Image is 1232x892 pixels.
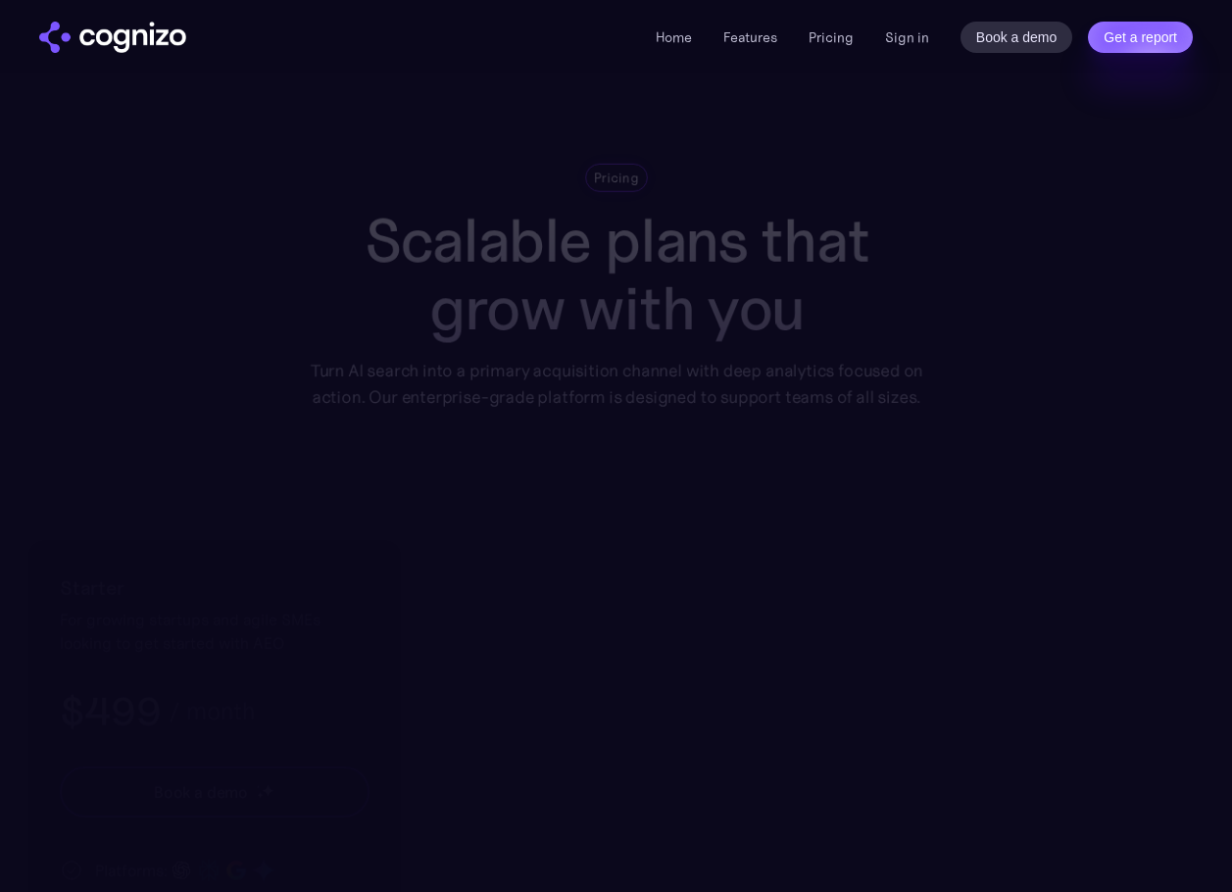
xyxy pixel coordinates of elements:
h1: Scalable plans that grow with you [296,207,937,342]
img: cognizo logo [39,22,186,53]
img: star [256,792,263,799]
div: / month [168,700,254,723]
div: Book a demo [153,780,247,804]
a: home [39,22,186,53]
a: Book a demostarstarstar [60,767,370,818]
img: star [256,785,259,788]
a: Home [656,28,692,46]
a: Pricing [809,28,854,46]
a: Sign in [885,25,929,49]
h2: Starter [60,572,370,604]
h3: $499 [60,686,161,737]
div: For growing startups and agile SMEs looking to get started with AEO [60,608,370,655]
a: Get a report [1088,22,1193,53]
div: Pricing [593,169,638,187]
img: star [261,783,273,796]
div: Platforms: [95,859,168,882]
div: Turn AI search into a primary acquisition channel with deep analytics focused on action. Our ente... [296,358,937,411]
a: Book a demo [961,22,1073,53]
a: Features [723,28,777,46]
